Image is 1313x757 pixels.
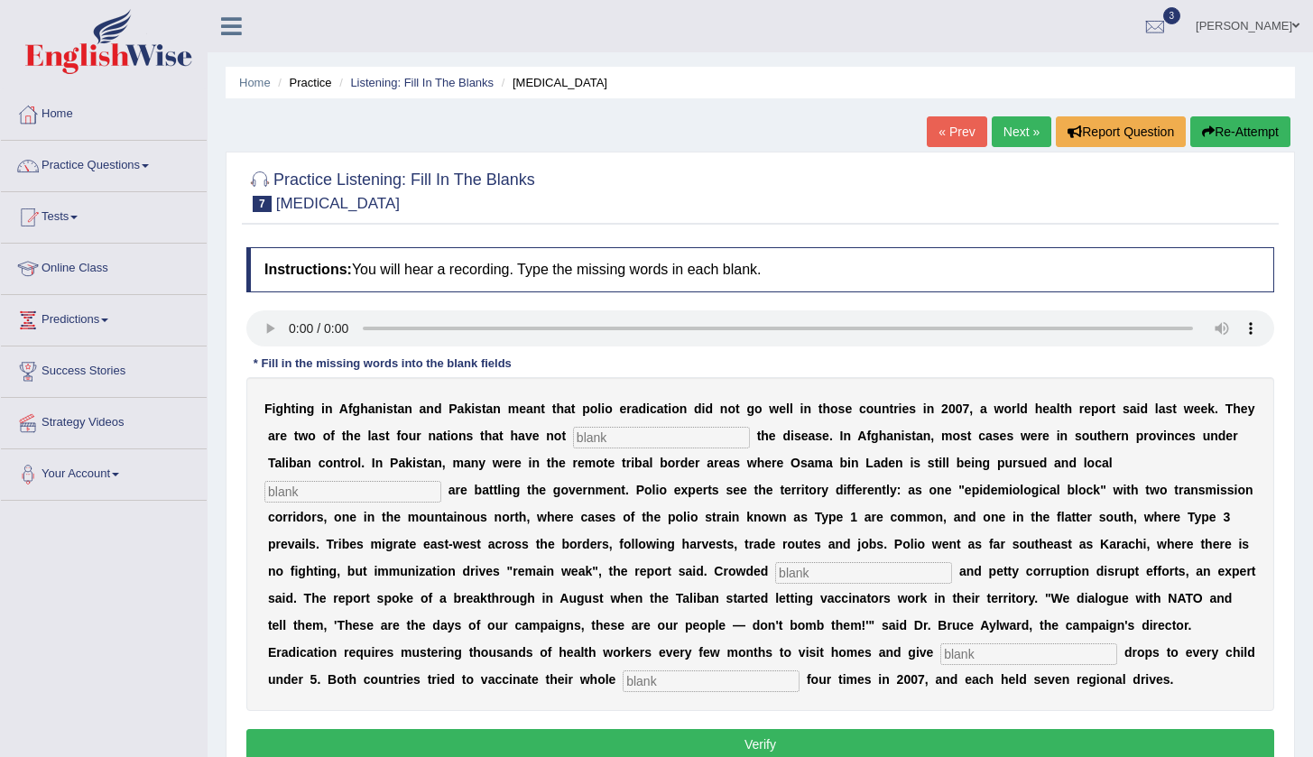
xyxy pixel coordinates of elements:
b: e [1241,402,1248,416]
b: s [815,429,822,443]
b: i [1163,429,1167,443]
b: P [390,456,398,470]
b: r [275,429,280,443]
b: i [295,402,299,416]
b: a [518,429,525,443]
b: p [1091,402,1099,416]
b: t [604,456,608,470]
b: t [571,402,576,416]
b: a [916,429,923,443]
b: i [702,402,706,416]
b: r [1012,402,1016,416]
b: w [493,456,503,470]
b: , [930,429,934,443]
b: r [626,402,631,416]
b: i [447,429,450,443]
b: . [829,429,833,443]
b: r [893,402,898,416]
b: i [646,402,650,416]
b: a [526,402,533,416]
b: a [397,402,404,416]
b: u [1089,429,1097,443]
b: a [268,429,275,443]
b: i [601,402,605,416]
b: A [339,402,348,416]
b: 7 [962,402,969,416]
b: i [1137,402,1141,416]
b: e [532,429,540,443]
b: e [1109,429,1116,443]
b: o [866,402,874,416]
b: d [1141,402,1149,416]
b: y [1248,402,1255,416]
b: e [779,402,786,416]
b: i [902,429,905,443]
b: s [909,402,916,416]
b: n [374,402,383,416]
b: a [297,456,304,470]
b: 0 [956,402,963,416]
b: k [1207,402,1215,416]
b: m [508,402,519,416]
b: b [289,456,297,470]
b: t [561,429,566,443]
b: t [818,402,823,416]
div: * Fill in the missing words into the blank fields [246,355,519,373]
b: l [357,456,361,470]
b: s [1166,402,1173,416]
b: o [401,429,409,443]
b: g [307,402,315,416]
a: Next » [992,116,1051,147]
b: , [442,456,446,470]
b: l [282,456,285,470]
b: n [1210,429,1218,443]
b: r [416,429,421,443]
b: h [879,429,887,443]
b: s [1188,429,1196,443]
b: r [510,456,514,470]
b: c [978,429,985,443]
a: Online Class [1,244,207,289]
b: k [405,456,412,470]
b: a [985,429,993,443]
b: a [657,402,664,416]
b: m [941,429,952,443]
b: p [1136,429,1144,443]
b: o [350,456,358,470]
a: Your Account [1,449,207,494]
b: o [1003,402,1012,416]
a: Success Stories [1,346,207,392]
b: n [428,429,436,443]
b: f [348,402,353,416]
a: Home [1,89,207,134]
b: a [436,429,443,443]
b: s [378,429,385,443]
b: a [632,402,639,416]
b: s [1075,429,1082,443]
b: c [319,456,326,470]
h4: You will hear a recording. Type the missing words in each blank. [246,247,1274,292]
b: t [547,456,551,470]
b: a [274,456,282,470]
b: e [1225,429,1233,443]
b: g [871,429,879,443]
span: 3 [1163,7,1181,24]
b: A [857,429,866,443]
b: w [769,402,779,416]
b: a [1159,402,1166,416]
b: o [325,456,333,470]
b: t [1060,402,1065,416]
input: blank [623,670,800,692]
b: e [519,402,526,416]
b: o [671,402,680,416]
b: t [443,429,448,443]
b: n [493,402,501,416]
b: i [285,456,289,470]
b: o [754,402,763,416]
b: e [845,402,852,416]
b: 0 [948,402,956,416]
b: n [303,456,311,470]
b: t [1097,429,1102,443]
b: e [1042,429,1049,443]
a: Predictions [1,295,207,340]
